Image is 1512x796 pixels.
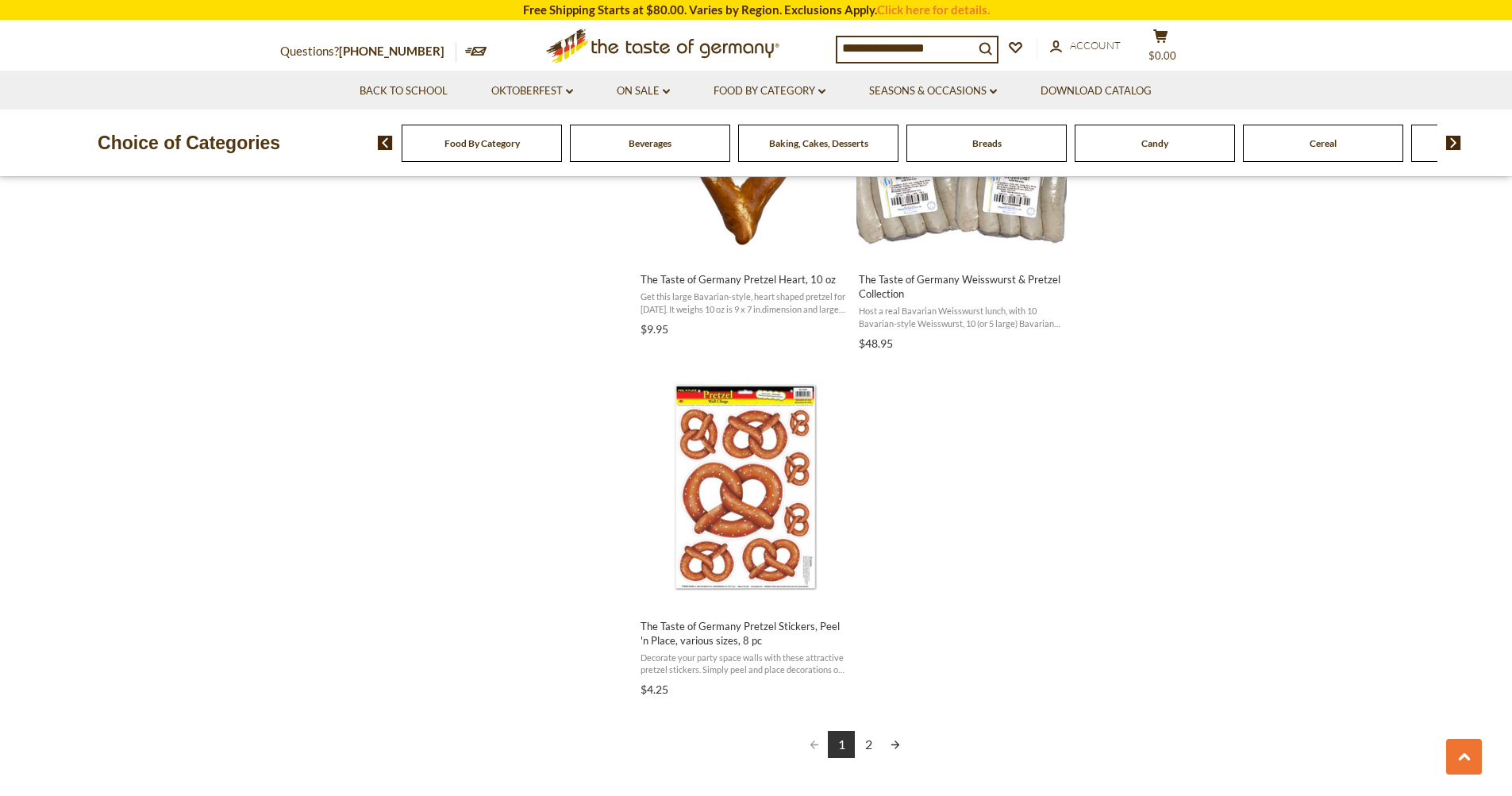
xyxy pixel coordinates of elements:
span: Account [1070,39,1121,52]
a: Seasons & Occasions [869,83,997,100]
a: Account [1050,37,1121,55]
a: Candy [1141,137,1168,149]
a: Beverages [629,137,671,149]
span: The Taste of Germany Pretzel Heart, 10 oz [641,272,846,286]
img: previous arrow [378,136,393,150]
span: Get this large Bavarian-style, heart shaped pretzel for [DATE]. It weighs 10 oz is 9 x 7 in.dimen... [641,290,846,315]
a: The Taste of Germany Weisswurst & Pretzel Collection [856,22,1067,356]
span: $4.25 [641,683,668,696]
a: Download Catalog [1041,83,1152,100]
a: Breads [972,137,1002,149]
span: The Taste of Germany Pretzel Stickers, Peel 'n Place, various sizes, 8 pc [641,619,846,648]
a: Food By Category [444,137,520,149]
a: [PHONE_NUMBER] [339,44,444,58]
p: Questions? [280,41,456,62]
img: next arrow [1446,136,1461,150]
a: Oktoberfest [491,83,573,100]
span: The Taste of Germany Weisswurst & Pretzel Collection [859,272,1064,301]
span: Decorate your party space walls with these attractive pretzel stickers. Simply peel and place dec... [641,652,846,676]
span: $0.00 [1148,49,1176,62]
span: $48.95 [859,336,893,350]
a: Back to School [360,83,448,100]
a: The Taste of Germany Pretzel Stickers, Peel 'n Place, various sizes, 8 pc [638,369,848,702]
a: Click here for details. [877,2,990,17]
img: The Taste of Germany Pretzel Stickers, Peel 'n Place, various sizes, 8 pc [638,383,848,593]
button: $0.00 [1137,29,1185,68]
a: The Taste of Germany Pretzel Heart, 10 oz [638,22,848,341]
a: Cereal [1310,137,1337,149]
a: Food By Category [714,83,825,100]
a: 1 [828,731,855,758]
a: 2 [855,731,882,758]
a: Next page [882,731,909,758]
a: On Sale [617,83,670,100]
div: Pagination [641,731,1070,760]
span: $9.95 [641,322,668,336]
span: Host a real Bavarian Weisswurst lunch, with 10 Bavarian-style Weisswurst, 10 (or 5 large) Bavaria... [859,305,1064,329]
a: Baking, Cakes, Desserts [769,137,868,149]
